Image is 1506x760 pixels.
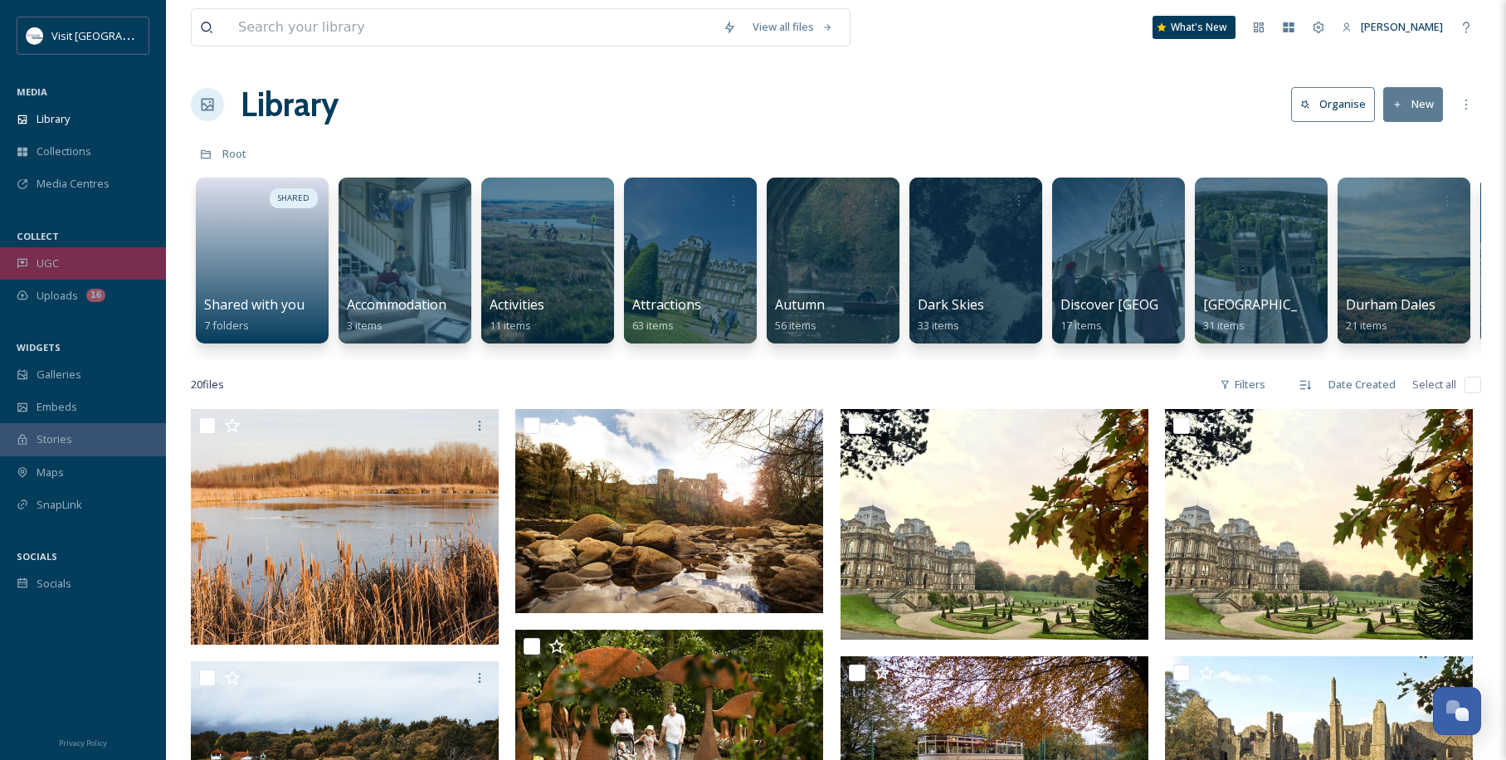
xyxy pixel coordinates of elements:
[59,732,107,752] a: Privacy Policy
[1203,295,1337,314] span: [GEOGRAPHIC_DATA]
[191,377,224,392] span: 20 file s
[241,80,339,129] a: Library
[1060,295,1251,314] span: Discover [GEOGRAPHIC_DATA]
[515,409,823,613] img: Barnard Castle.jpg
[204,318,249,333] span: 7 folders
[775,318,816,333] span: 56 items
[1060,318,1102,333] span: 17 items
[1320,368,1404,401] div: Date Created
[222,146,246,161] span: Root
[37,576,71,592] span: Socials
[191,409,499,645] img: TID fb post landscape ad 2025 (2).jpg
[490,295,544,314] span: Activities
[37,144,91,159] span: Collections
[1291,87,1375,121] button: Organise
[841,409,1148,640] img: TBM Autumn 2.jpg autumn
[1211,368,1274,401] div: Filters
[490,318,531,333] span: 11 items
[27,27,43,44] img: 1680077135441.jpeg
[632,295,701,314] span: Attractions
[37,256,59,271] span: UGC
[775,295,825,314] span: Autumn
[17,550,57,563] span: SOCIALS
[17,85,47,98] span: MEDIA
[278,192,309,204] span: SHARED
[918,295,984,314] span: Dark Skies
[1060,297,1251,333] a: Discover [GEOGRAPHIC_DATA]17 items
[37,431,72,447] span: Stories
[1346,295,1435,314] span: Durham Dales
[222,144,246,163] a: Root
[37,367,81,382] span: Galleries
[37,399,77,415] span: Embeds
[1165,409,1473,640] img: TBM Autumn 2.jpg autumn
[17,341,61,353] span: WIDGETS
[1203,297,1337,333] a: [GEOGRAPHIC_DATA]31 items
[1153,16,1236,39] a: What's New
[37,497,82,513] span: SnapLink
[17,230,59,242] span: COLLECT
[347,297,446,333] a: Accommodation3 items
[1203,318,1245,333] span: 31 items
[1361,19,1443,34] span: [PERSON_NAME]
[347,295,446,314] span: Accommodation
[1383,87,1443,121] button: New
[1346,318,1387,333] span: 21 items
[1412,377,1456,392] span: Select all
[775,297,825,333] a: Autumn56 items
[744,11,841,43] a: View all files
[347,318,383,333] span: 3 items
[230,9,714,46] input: Search your library
[204,295,305,314] span: Shared with you
[86,289,105,302] div: 16
[51,27,180,43] span: Visit [GEOGRAPHIC_DATA]
[1346,297,1435,333] a: Durham Dales21 items
[632,297,701,333] a: Attractions63 items
[918,297,984,333] a: Dark Skies33 items
[490,297,544,333] a: Activities11 items
[632,318,674,333] span: 63 items
[59,738,107,748] span: Privacy Policy
[37,176,110,192] span: Media Centres
[1333,11,1451,43] a: [PERSON_NAME]
[37,111,70,127] span: Library
[191,169,334,343] a: SHAREDShared with you7 folders
[1433,687,1481,735] button: Open Chat
[918,318,959,333] span: 33 items
[37,288,78,304] span: Uploads
[37,465,64,480] span: Maps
